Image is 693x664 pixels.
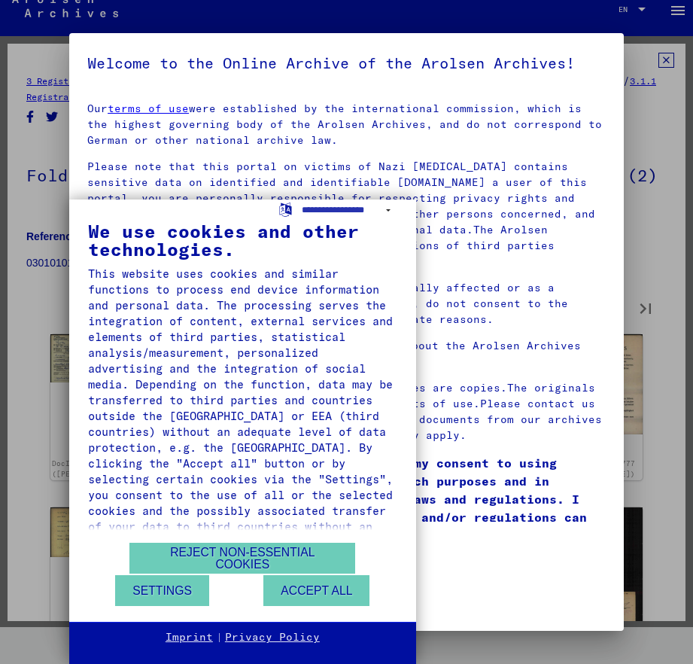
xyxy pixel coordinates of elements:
[115,575,209,606] button: Settings
[225,630,320,645] a: Privacy Policy
[88,266,397,550] div: This website uses cookies and similar functions to process end device information and personal da...
[88,222,397,258] div: We use cookies and other technologies.
[263,575,369,606] button: Accept all
[166,630,213,645] a: Imprint
[129,543,355,574] button: Reject non-essential cookies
